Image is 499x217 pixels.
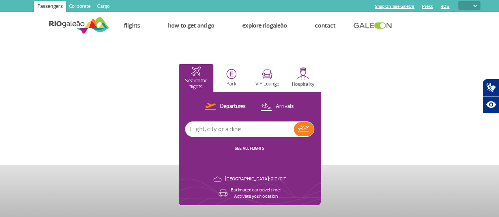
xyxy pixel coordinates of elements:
[258,102,296,112] button: Arrivals
[286,64,321,92] button: Hospitality
[220,103,246,110] p: Departures
[94,1,113,13] a: Cargo
[66,1,94,13] a: Corporate
[315,22,336,30] a: Contact
[292,82,314,87] p: Hospitality
[34,1,66,13] a: Passengers
[235,146,264,151] a: SEE ALL FLIGHTS
[482,96,499,113] button: Abrir recursos assistivos.
[226,69,237,79] img: carParkingHome.svg
[191,67,201,76] img: airplaneHomeActive.svg
[441,4,449,9] a: RQS
[276,103,294,110] p: Arrivals
[422,4,433,9] a: Press
[232,145,267,152] button: SEE ALL FLIGHTS
[179,64,214,92] button: Search for flights
[168,22,215,30] a: How to get and go
[231,187,280,200] p: Estimated car travel time: Activate your location
[185,122,294,137] input: Flight, city or airline
[242,22,287,30] a: Explore RIOgaleão
[203,102,248,112] button: Departures
[262,69,273,79] img: vipRoom.svg
[482,79,499,113] div: Plugin de acessibilidade da Hand Talk.
[225,176,286,182] p: [GEOGRAPHIC_DATA]: 0°C/0°F
[255,81,279,87] p: VIP Lounge
[226,81,237,87] p: Park
[183,78,210,90] p: Search for flights
[250,64,285,92] button: VIP Lounge
[482,79,499,96] button: Abrir tradutor de língua de sinais.
[297,67,309,80] img: hospitality.svg
[124,22,140,30] a: Flights
[214,64,249,92] button: Park
[375,4,414,9] a: Shop On-line GaleOn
